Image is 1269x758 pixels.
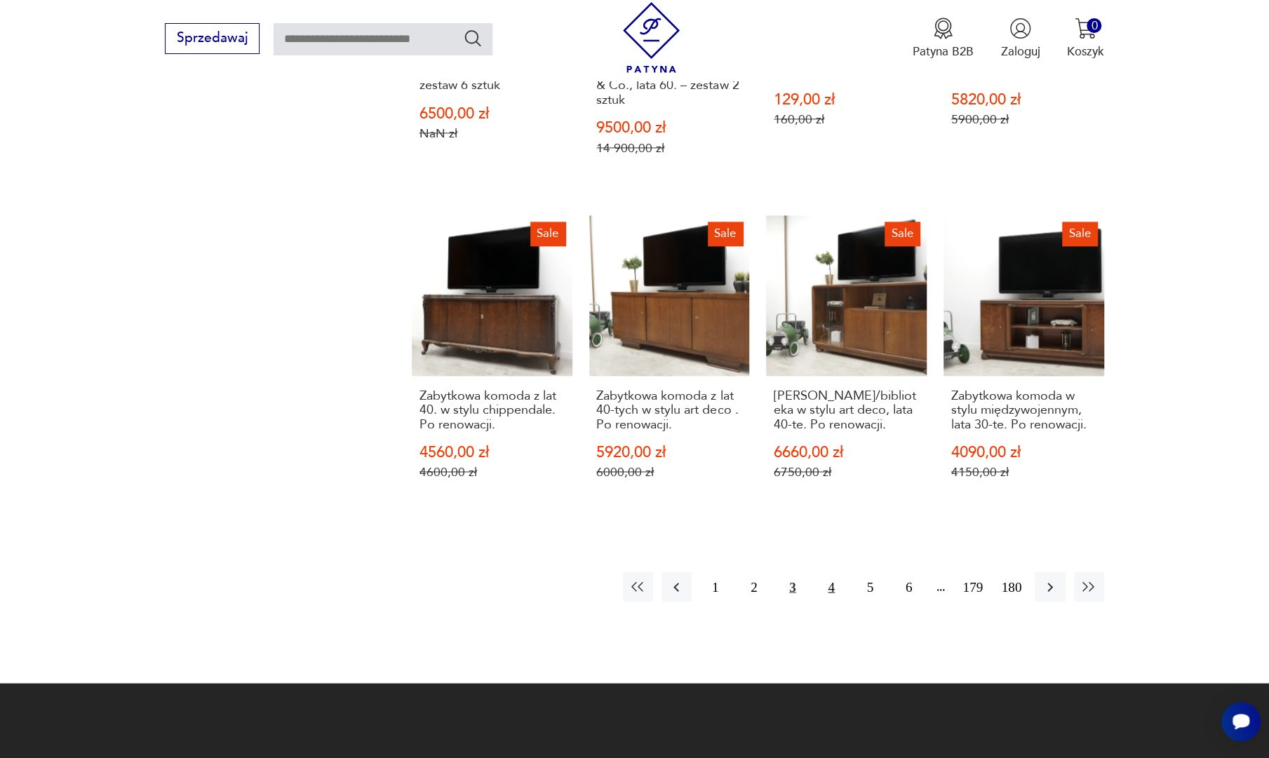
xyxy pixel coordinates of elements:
[774,445,919,460] p: 6660,00 zł
[419,107,565,121] p: 6500,00 zł
[913,18,974,60] a: Ikona medaluPatyna B2B
[419,126,565,141] p: NaN zł
[1009,18,1031,39] img: Ikonka użytkownika
[1067,18,1104,60] button: 0Koszyk
[944,215,1104,513] a: SaleZabytkowa komoda w stylu międzywojennym, lata 30-te. Po renowacji.Zabytkowa komoda w stylu mi...
[951,93,1096,107] p: 5820,00 zł
[596,465,741,480] p: 6000,00 zł
[1000,18,1040,60] button: Zaloguj
[996,571,1026,602] button: 180
[1221,702,1261,741] iframe: Smartsupp widget button
[412,215,572,513] a: SaleZabytkowa komoda z lat 40. w stylu chippendale. Po renowacji.Zabytkowa komoda z lat 40. w sty...
[774,465,919,480] p: 6750,00 zł
[165,34,260,45] a: Sprzedawaj
[1075,18,1096,39] img: Ikona koszyka
[817,571,847,602] button: 4
[596,389,741,432] h3: Zabytkowa komoda z lat 40-tych w stylu art deco . Po renowacji.
[596,141,741,156] p: 14 900,00 zł
[739,571,769,602] button: 2
[463,28,483,48] button: Szukaj
[596,445,741,460] p: 5920,00 zł
[913,43,974,60] p: Patyna B2B
[951,112,1096,127] p: 5900,00 zł
[855,571,885,602] button: 5
[700,571,730,602] button: 1
[777,571,807,602] button: 3
[894,571,924,602] button: 6
[1000,43,1040,60] p: Zaloguj
[165,23,260,54] button: Sprzedawaj
[958,571,988,602] button: 179
[419,389,565,432] h3: Zabytkowa komoda z lat 40. w stylu chippendale. Po renowacji.
[589,215,750,513] a: SaleZabytkowa komoda z lat 40-tych w stylu art deco . Po renowacji.Zabytkowa komoda z lat 40-tych...
[932,18,954,39] img: Ikona medalu
[419,36,565,93] h3: Krzesła projektu [PERSON_NAME] dla [PERSON_NAME], 1970, zestaw 6 sztuk
[1087,18,1101,33] div: 0
[774,112,919,127] p: 160,00 zł
[616,2,687,73] img: Patyna - sklep z meblami i dekoracjami vintage
[774,389,919,432] h3: [PERSON_NAME]/biblioteka w stylu art deco, lata 40-te. Po renowacji.
[766,215,927,513] a: SaleZabytkowa komoda/biblioteka w stylu art deco, lata 40-te. Po renowacji.[PERSON_NAME]/bibliote...
[419,465,565,480] p: 4600,00 zł
[951,389,1096,432] h3: Zabytkowa komoda w stylu międzywojennym, lata 30-te. Po renowacji.
[913,18,974,60] button: Patyna B2B
[596,121,741,135] p: 9500,00 zł
[774,93,919,107] p: 129,00 zł
[951,445,1096,460] p: 4090,00 zł
[951,465,1096,480] p: 4150,00 zł
[1067,43,1104,60] p: Koszyk
[596,36,741,107] h3: Regały w stylu Mid-Century Modern z palisandru od Hundevad & Co., lata 60. – zestaw 2 sztuk
[419,445,565,460] p: 4560,00 zł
